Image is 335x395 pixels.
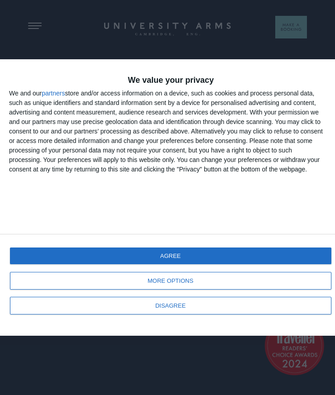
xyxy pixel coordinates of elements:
button: MORE OPTIONS [10,272,331,290]
span: MORE OPTIONS [148,278,193,284]
button: DISAGREE [10,297,331,314]
h2: We value your privacy [9,76,326,84]
button: AGREE [10,247,331,264]
span: DISAGREE [155,303,186,309]
button: partners [42,90,65,96]
div: We and our store and/or access information on a device, such as cookies and process personal data... [9,89,326,174]
span: AGREE [160,253,181,259]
